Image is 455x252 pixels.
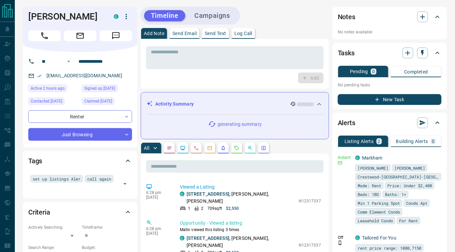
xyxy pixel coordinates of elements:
svg: Calls [194,145,199,151]
span: Leasehold Condo [358,217,393,224]
p: Listing Alerts [345,139,374,144]
div: Just Browsing [28,128,132,141]
p: Building Alerts [396,139,428,144]
button: Timeline [144,10,185,21]
span: [PERSON_NAME] [358,165,388,171]
a: Markham [362,155,383,161]
svg: Opportunities [248,145,253,151]
svg: Requests [234,145,239,151]
p: Timeframe: [82,224,132,230]
button: New Task [338,94,442,105]
p: Opportunity - Viewed a listing [180,220,321,227]
p: generating summary [218,121,262,128]
p: Send Text [205,31,226,36]
p: Off [338,234,351,241]
a: [STREET_ADDRESS] [187,235,229,241]
p: Instant [338,155,351,161]
span: rent price range: 1080,7150 [358,245,421,251]
p: 0 [432,139,435,144]
p: 2 [378,139,381,144]
p: Viewed a Listing [180,184,321,191]
div: Renter [28,110,132,123]
p: $2,550 [226,205,239,212]
svg: Emails [207,145,213,151]
div: Criteria [28,204,132,220]
div: condos.ca [180,192,185,196]
div: condos.ca [180,236,185,241]
svg: Lead Browsing Activity [180,145,186,151]
p: Pending [350,69,368,74]
button: Campaigns [188,10,237,21]
span: Active 2 hours ago [31,85,65,92]
div: Wed Jul 09 2025 [28,97,78,107]
p: Add Note [144,31,164,36]
h2: Tasks [338,48,355,58]
svg: Push Notification Only [338,241,343,245]
div: condos.ca [355,235,360,240]
h2: Tags [28,156,42,166]
p: 0 [372,69,375,74]
p: 1 [188,205,190,212]
p: Matin viewed this listing 3 times [180,227,321,233]
h1: [PERSON_NAME] [28,11,104,22]
p: 709 sqft [207,205,222,212]
div: condos.ca [355,156,360,160]
div: condos.ca [114,14,119,19]
span: For Rent [399,217,418,224]
h2: Notes [338,11,355,22]
p: Log Call [234,31,252,36]
span: set up listings Aler [33,175,80,182]
p: , [PERSON_NAME], [PERSON_NAME] [187,191,295,205]
a: Tailored For You [362,235,396,241]
button: Open [65,57,73,65]
svg: Email [338,161,343,165]
p: Search Range: [28,245,78,251]
span: Min 1 Parking Spot [358,200,400,206]
div: Sat Jul 05 2025 [82,97,132,107]
p: N12317337 [299,242,321,248]
span: Email [64,30,96,41]
h2: Alerts [338,117,355,128]
p: Activity Summary [155,101,194,108]
p: No pending tasks [338,80,442,90]
span: [PERSON_NAME] [394,165,425,171]
h2: Criteria [28,207,50,218]
div: Tasks [338,45,442,61]
p: 6:28 pm [146,226,170,231]
span: call again [87,175,111,182]
div: Activity Summary [147,98,323,110]
p: Send Email [172,31,197,36]
span: Baths: 1+ [385,191,406,198]
div: Alerts [338,115,442,131]
span: Call [28,30,61,41]
div: Notes [338,9,442,25]
p: 6:28 pm [146,190,170,195]
p: , [PERSON_NAME], [PERSON_NAME] [187,235,295,249]
span: Mode: Rent [358,182,381,189]
p: No notes available [338,29,442,35]
span: Contacted [DATE] [31,98,62,105]
div: Thu Aug 14 2025 [28,85,78,94]
svg: Email Verified [37,74,42,78]
p: Completed [404,69,428,74]
p: Budget: [82,245,132,251]
svg: Listing Alerts [221,145,226,151]
span: Claimed [DATE] [84,98,112,105]
span: Crestwood-[GEOGRAPHIC_DATA]-[GEOGRAPHIC_DATA] [358,173,439,180]
p: All [144,146,149,150]
span: Comm Element Condo [358,208,400,215]
svg: Notes [167,145,172,151]
span: Beds: 1BD [358,191,379,198]
button: Open [120,179,130,189]
p: Actively Searching: [28,224,78,230]
span: Condo Apt [406,200,427,206]
span: Signed up [DATE] [84,85,115,92]
div: Tags [28,153,132,169]
p: N12317337 [299,198,321,204]
a: [STREET_ADDRESS] [187,191,229,197]
p: 2 [201,205,203,212]
a: [EMAIL_ADDRESS][DOMAIN_NAME] [46,73,123,78]
span: Price: Under $2,400 [387,182,432,189]
p: [DATE] [146,231,170,236]
p: [DATE] [146,195,170,200]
